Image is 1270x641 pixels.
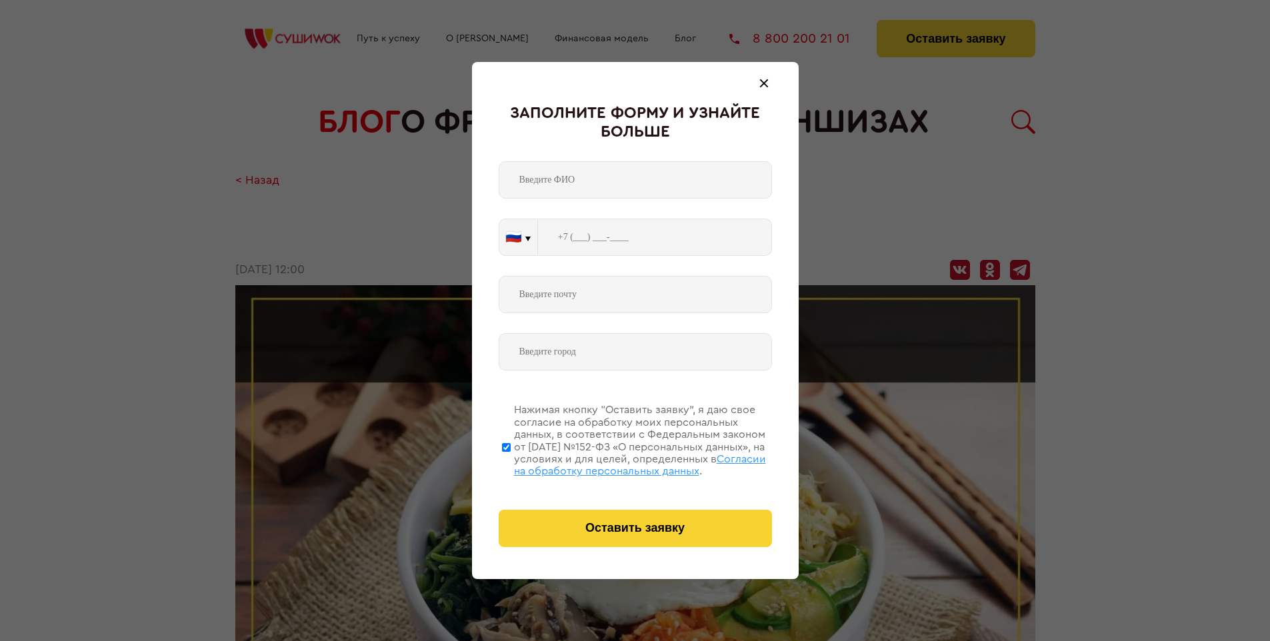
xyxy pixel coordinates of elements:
[499,161,772,199] input: Введите ФИО
[499,510,772,547] button: Оставить заявку
[499,219,537,255] button: 🇷🇺
[499,276,772,313] input: Введите почту
[538,219,772,256] input: +7 (___) ___-____
[514,404,772,477] div: Нажимая кнопку “Оставить заявку”, я даю свое согласие на обработку моих персональных данных, в со...
[499,333,772,370] input: Введите город
[514,454,766,476] span: Согласии на обработку персональных данных
[499,105,772,141] div: Заполните форму и узнайте больше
